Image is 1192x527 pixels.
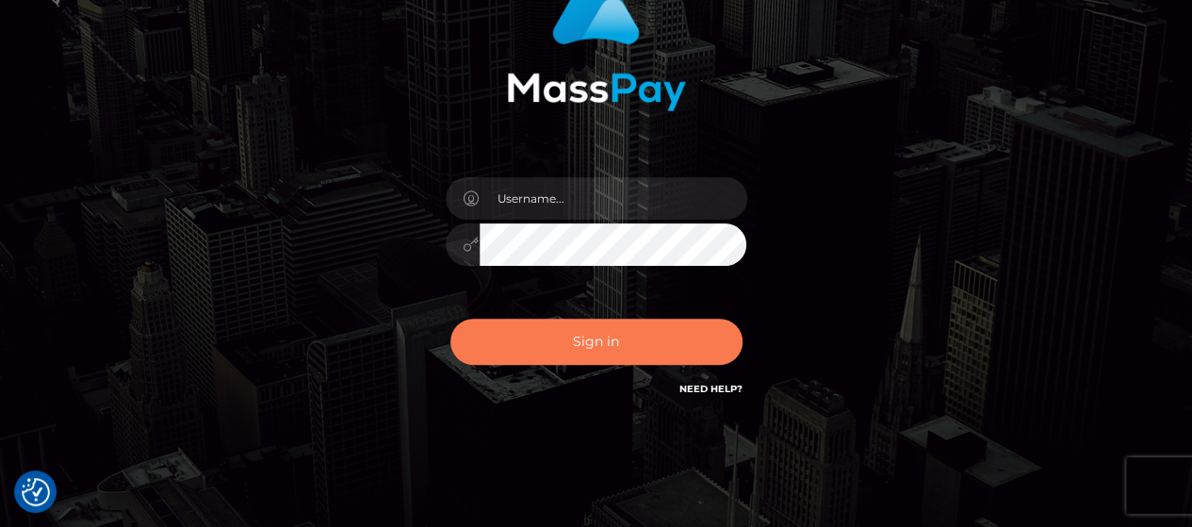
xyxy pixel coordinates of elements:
[480,177,747,220] input: Username...
[450,319,743,365] button: Sign in
[679,383,743,395] a: Need Help?
[22,478,50,506] img: Revisit consent button
[22,478,50,506] button: Consent Preferences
